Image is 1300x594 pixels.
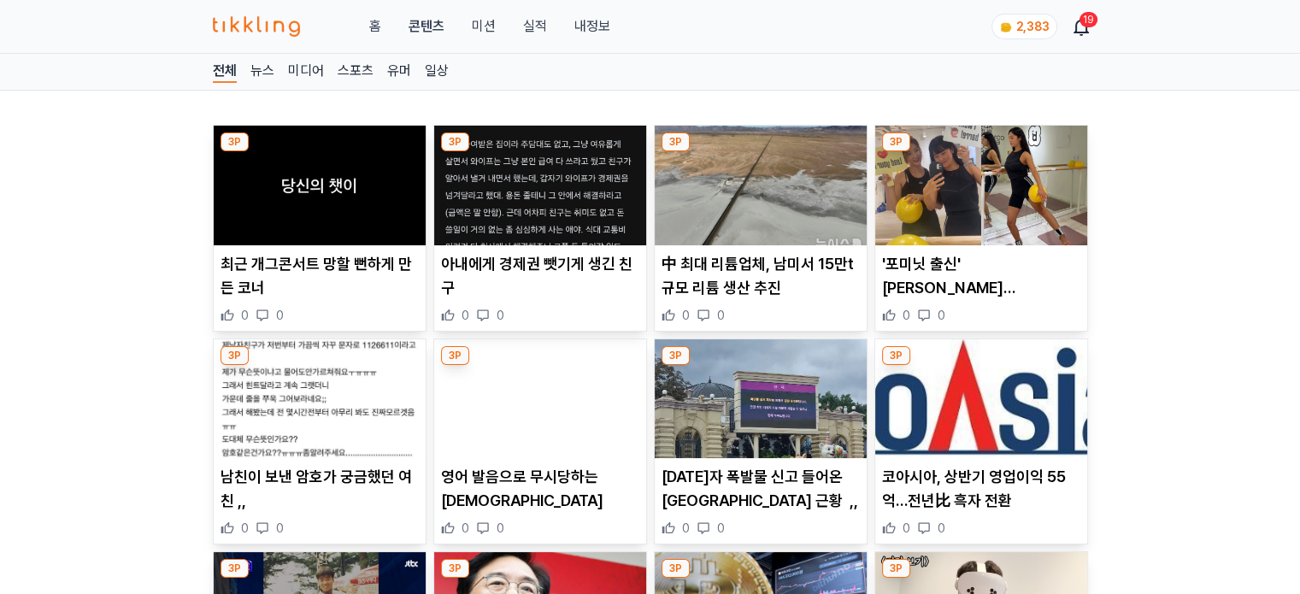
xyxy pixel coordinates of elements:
[654,125,868,332] div: 3P 中 최대 리튬업체, 남미서 15만t 규모 리튬 생산 추진 中 최대 리튬업체, 남미서 15만t 규모 리튬 생산 추진 0 0
[368,16,380,37] a: 홈
[276,307,284,324] span: 0
[1079,12,1097,27] div: 19
[433,125,647,332] div: 3P 아내에게 경제권 뺏기게 생긴 친구 아내에게 경제권 뺏기게 생긴 친구 0 0
[425,61,449,83] a: 일상
[408,16,444,37] a: 콘텐츠
[241,307,249,324] span: 0
[655,126,867,245] img: 中 최대 리튬업체, 남미서 15만t 규모 리튬 생산 추진
[462,307,469,324] span: 0
[875,339,1087,459] img: 코아시아, 상반기 영업이익 55억…전년比 흑자 전환
[441,346,469,365] div: 3P
[241,520,249,537] span: 0
[662,465,860,513] p: [DATE]자 폭발물 신고 들어온 [GEOGRAPHIC_DATA] 근황 ,,
[574,16,609,37] a: 내정보
[875,126,1087,245] img: '포미닛 출신' 남지현X허가윤, 글래머 언니들 조합 대찬성…건강미 투샷
[662,559,690,578] div: 3P
[214,339,426,459] img: 남친이 보낸 암호가 궁금했던 여친 ,,
[1016,20,1050,33] span: 2,383
[338,61,374,83] a: 스포츠
[221,465,419,513] p: 남친이 보낸 암호가 궁금했던 여친 ,,
[999,21,1013,34] img: coin
[874,125,1088,332] div: 3P '포미닛 출신' 남지현X허가윤, 글래머 언니들 조합 대찬성…건강미 투샷 '포미닛 출신' [PERSON_NAME][PERSON_NAME], 글래머 언니들 조합 대찬성…건강...
[662,132,690,151] div: 3P
[213,61,237,83] a: 전체
[717,307,725,324] span: 0
[882,252,1080,300] p: '포미닛 출신' [PERSON_NAME][PERSON_NAME], 글래머 언니들 조합 대찬성…건강미 투샷
[221,346,249,365] div: 3P
[938,307,945,324] span: 0
[441,465,639,513] p: 영어 발음으로 무시당하는 [DEMOGRAPHIC_DATA]
[882,346,910,365] div: 3P
[276,520,284,537] span: 0
[522,16,546,37] a: 실적
[903,520,910,537] span: 0
[434,339,646,459] img: 영어 발음으로 무시당하는 추신수
[387,61,411,83] a: 유머
[1074,16,1088,37] a: 19
[441,252,639,300] p: 아내에게 경제권 뺏기게 생긴 친구
[471,16,495,37] button: 미션
[874,338,1088,545] div: 3P 코아시아, 상반기 영업이익 55억…전년比 흑자 전환 코아시아, 상반기 영업이익 55억…전년比 흑자 전환 0 0
[903,307,910,324] span: 0
[497,307,504,324] span: 0
[434,126,646,245] img: 아내에게 경제권 뺏기게 생긴 친구
[462,520,469,537] span: 0
[682,520,690,537] span: 0
[213,338,426,545] div: 3P 남친이 보낸 암호가 궁금했던 여친 ,, 남친이 보낸 암호가 궁금했던 여친 ,, 0 0
[662,252,860,300] p: 中 최대 리튬업체, 남미서 15만t 규모 리튬 생산 추진
[288,61,324,83] a: 미디어
[213,125,426,332] div: 3P 최근 개그콘서트 망할 뻔하게 만든 코너 최근 개그콘서트 망할 뻔하게 만든 코너 0 0
[882,559,910,578] div: 3P
[433,338,647,545] div: 3P 영어 발음으로 무시당하는 추신수 영어 발음으로 무시당하는 [DEMOGRAPHIC_DATA] 0 0
[221,559,249,578] div: 3P
[882,465,1080,513] p: 코아시아, 상반기 영업이익 55억…전년比 흑자 전환
[213,16,301,37] img: 티끌링
[214,126,426,245] img: 최근 개그콘서트 망할 뻔하게 만든 코너
[882,132,910,151] div: 3P
[497,520,504,537] span: 0
[938,520,945,537] span: 0
[441,559,469,578] div: 3P
[250,61,274,83] a: 뉴스
[655,339,867,459] img: 오늘자 폭발물 신고 들어온 에버랜드 근황 ,,
[662,346,690,365] div: 3P
[654,338,868,545] div: 3P 오늘자 폭발물 신고 들어온 에버랜드 근황 ,, [DATE]자 폭발물 신고 들어온 [GEOGRAPHIC_DATA] 근황 ,, 0 0
[682,307,690,324] span: 0
[717,520,725,537] span: 0
[221,252,419,300] p: 최근 개그콘서트 망할 뻔하게 만든 코너
[991,14,1054,39] a: coin 2,383
[221,132,249,151] div: 3P
[441,132,469,151] div: 3P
